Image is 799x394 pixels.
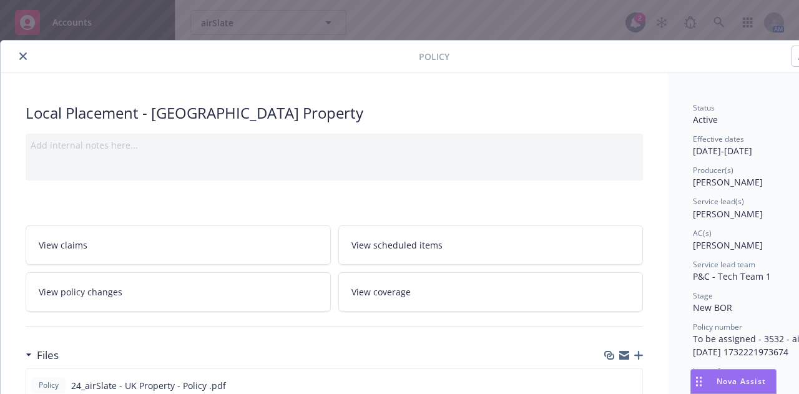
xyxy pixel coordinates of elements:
[690,369,777,394] button: Nova Assist
[606,379,616,392] button: download file
[693,270,771,282] span: P&C - Tech Team 1
[351,285,411,298] span: View coverage
[71,379,226,392] span: 24_airSlate - UK Property - Policy .pdf
[693,302,732,313] span: New BOR
[31,139,638,152] div: Add internal notes here...
[693,290,713,301] span: Stage
[26,272,331,312] a: View policy changes
[26,225,331,265] a: View claims
[693,366,754,377] span: Lines of coverage
[693,114,718,126] span: Active
[626,379,637,392] button: preview file
[39,239,87,252] span: View claims
[693,208,763,220] span: [PERSON_NAME]
[26,102,643,124] div: Local Placement - [GEOGRAPHIC_DATA] Property
[691,370,707,393] div: Drag to move
[693,176,763,188] span: [PERSON_NAME]
[693,322,742,332] span: Policy number
[419,50,449,63] span: Policy
[717,376,766,387] span: Nova Assist
[37,347,59,363] h3: Files
[693,239,763,251] span: [PERSON_NAME]
[693,196,744,207] span: Service lead(s)
[338,225,644,265] a: View scheduled items
[16,49,31,64] button: close
[693,259,755,270] span: Service lead team
[693,228,712,239] span: AC(s)
[338,272,644,312] a: View coverage
[351,239,443,252] span: View scheduled items
[693,102,715,113] span: Status
[693,165,733,175] span: Producer(s)
[693,134,744,144] span: Effective dates
[39,285,122,298] span: View policy changes
[26,347,59,363] div: Files
[36,380,61,391] span: Policy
